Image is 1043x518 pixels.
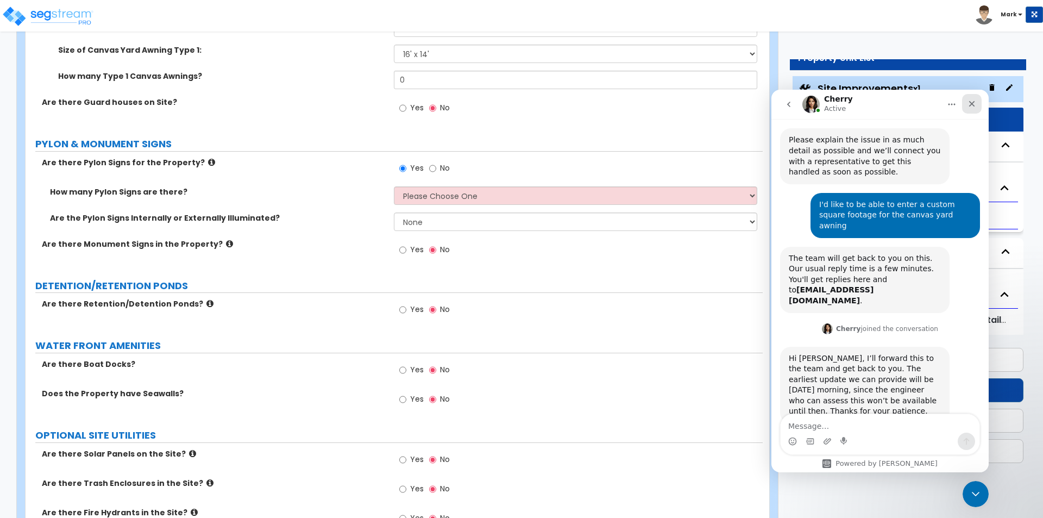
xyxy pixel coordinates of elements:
[410,454,424,465] span: Yes
[440,454,450,465] span: No
[440,163,450,173] span: No
[399,364,406,376] input: Yes
[410,483,424,494] span: Yes
[410,163,424,173] span: Yes
[399,454,406,466] input: Yes
[410,102,424,113] span: Yes
[963,481,989,507] iframe: Intercom live chat
[410,394,424,404] span: Yes
[399,394,406,405] input: Yes
[35,279,763,293] label: DETENTION/RETENTION PONDS
[913,83,920,95] small: x1
[429,304,436,316] input: No
[429,102,436,114] input: No
[35,339,763,353] label: WATER FRONT AMENITIES
[429,364,436,376] input: No
[440,102,450,113] span: No
[42,157,386,168] label: Are there Pylon Signs for the Property?
[58,45,386,55] label: Size of Canvas Yard Awning Type 1:
[399,244,406,256] input: Yes
[50,213,386,223] label: Are the Pylon Signs Internally or Externally Illuminated?
[42,507,386,518] label: Are there Fire Hydrants in the Site?
[191,508,198,516] i: click for more info!
[35,428,763,442] label: OPTIONAL SITE UTILITIES
[58,71,386,82] label: How many Type 1 Canvas Awnings?
[2,5,94,27] img: logo_pro_r.png
[42,97,386,108] label: Are there Guard houses on Site?
[42,239,386,249] label: Are there Monument Signs in the Property?
[42,298,386,309] label: Are there Retention/Detention Ponds?
[440,244,450,255] span: No
[410,304,424,315] span: Yes
[42,478,386,489] label: Are there Trash Enclosures in the Site?
[206,299,213,308] i: click for more info!
[410,244,424,255] span: Yes
[208,158,215,166] i: click for more info!
[399,483,406,495] input: Yes
[440,394,450,404] span: No
[975,5,994,24] img: avatar.png
[440,304,450,315] span: No
[818,82,920,95] span: Site Improvements
[399,163,406,174] input: Yes
[771,90,989,472] iframe: Intercom live chat
[429,454,436,466] input: No
[42,448,386,459] label: Are there Solar Panels on the Site?
[429,483,436,495] input: No
[189,450,196,458] i: click for more info!
[440,483,450,494] span: No
[50,186,386,197] label: How many Pylon Signs are there?
[798,83,812,97] img: Construction.png
[429,394,436,405] input: No
[226,240,233,248] i: click for more info!
[35,137,763,151] label: PYLON & MONUMENT SIGNS
[429,244,436,256] input: No
[206,479,213,487] i: click for more info!
[399,102,406,114] input: Yes
[429,163,436,174] input: No
[1001,10,1017,18] b: Mark
[410,364,424,375] span: Yes
[399,304,406,316] input: Yes
[42,359,386,370] label: Are there Boat Docks?
[440,364,450,375] span: No
[42,388,386,399] label: Does the Property have Seawalls?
